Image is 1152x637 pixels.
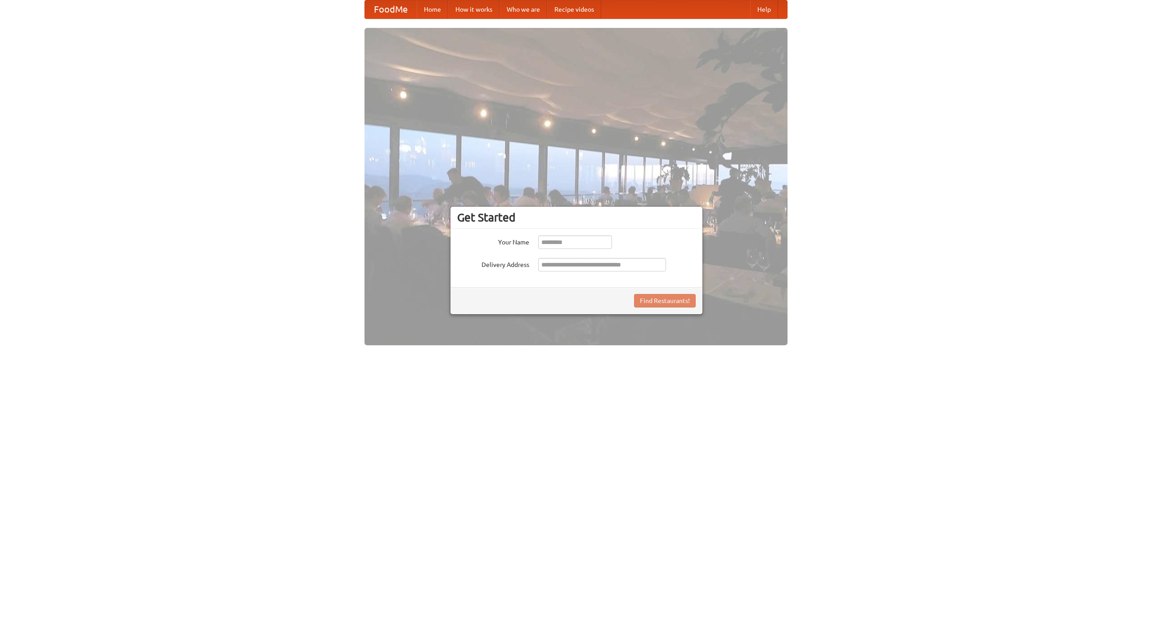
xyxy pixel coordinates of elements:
a: FoodMe [365,0,417,18]
a: How it works [448,0,499,18]
a: Recipe videos [547,0,601,18]
a: Help [750,0,778,18]
button: Find Restaurants! [634,294,696,307]
a: Home [417,0,448,18]
label: Your Name [457,235,529,247]
label: Delivery Address [457,258,529,269]
h3: Get Started [457,211,696,224]
a: Who we are [499,0,547,18]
